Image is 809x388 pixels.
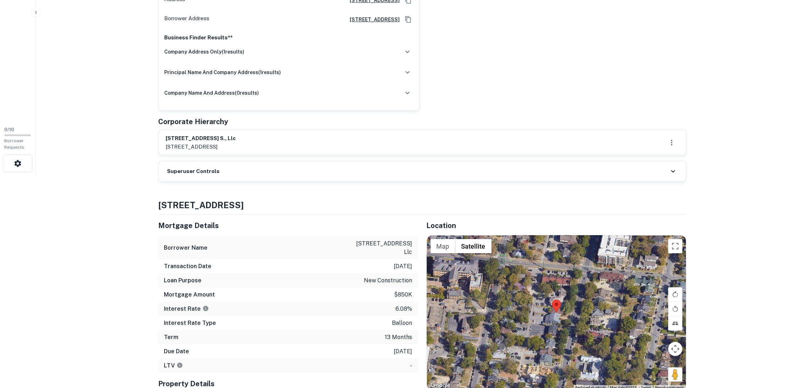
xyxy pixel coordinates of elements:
button: Rotate map counterclockwise [668,302,682,316]
svg: LTVs displayed on the website are for informational purposes only and may be reported incorrectly... [177,362,183,368]
p: Borrower Address [165,14,210,25]
p: $850k [394,290,412,299]
p: [STREET_ADDRESS] [166,143,236,151]
h6: Term [164,333,179,342]
h6: Due Date [164,347,189,356]
p: new construction [364,276,412,285]
h5: Mortgage Details [159,220,418,231]
p: - [410,361,412,370]
button: Tilt map [668,316,682,331]
button: Rotate map clockwise [668,287,682,301]
h6: [STREET_ADDRESS] s., llc [166,134,236,143]
button: Toggle fullscreen view [668,239,682,253]
h5: Location [427,220,686,231]
p: [DATE] [394,347,412,356]
h6: company name and address ( 0 results) [165,89,259,97]
iframe: Chat Widget [774,331,809,365]
p: [DATE] [394,262,412,271]
span: 0 / 10 [4,127,14,132]
p: 13 months [385,333,412,342]
h6: principal name and company address ( 1 results) [165,68,281,76]
button: Copy Address [403,14,414,25]
h6: company address only ( 1 results) [165,48,245,56]
button: Show satellite imagery [455,239,492,253]
h6: Superuser Controls [167,167,220,176]
h6: Transaction Date [164,262,212,271]
button: Map camera controls [668,342,682,356]
button: Show street map [431,239,455,253]
svg: The interest rates displayed on the website are for informational purposes only and may be report... [203,305,209,312]
h5: Corporate Hierarchy [159,116,228,127]
p: Business Finder Results** [165,33,414,42]
h6: Interest Rate Type [164,319,216,327]
h4: [STREET_ADDRESS] [159,199,686,211]
h6: LTV [164,361,183,370]
h6: Interest Rate [164,305,209,313]
span: Borrower Requests [4,138,24,150]
button: Drag Pegman onto the map to open Street View [668,367,682,382]
p: [STREET_ADDRESS] llc [349,239,412,256]
p: 6.08% [396,305,412,313]
p: balloon [392,319,412,327]
a: [STREET_ADDRESS] [344,16,400,23]
h6: Mortgage Amount [164,290,215,299]
h6: Loan Purpose [164,276,202,285]
h6: Borrower Name [164,244,208,252]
